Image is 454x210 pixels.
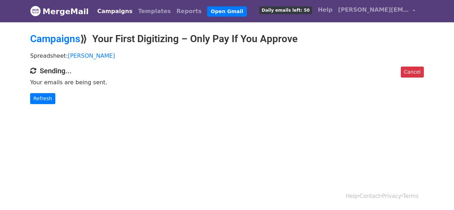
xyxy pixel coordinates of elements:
[174,4,205,18] a: Reports
[207,6,247,17] a: Open Gmail
[30,93,55,104] a: Refresh
[335,3,418,19] a: [PERSON_NAME][EMAIL_ADDRESS][DOMAIN_NAME]
[360,193,380,199] a: Contact
[68,52,115,59] a: [PERSON_NAME]
[135,4,173,18] a: Templates
[338,6,409,14] span: [PERSON_NAME][EMAIL_ADDRESS][DOMAIN_NAME]
[30,33,424,45] h2: ⟫ Your First Digitizing – Only Pay If You Approve
[30,4,89,19] a: MergeMail
[259,6,312,14] span: Daily emails left: 50
[401,67,424,78] a: Cancel
[403,193,419,199] a: Terms
[30,33,80,45] a: Campaigns
[30,6,41,16] img: MergeMail logo
[315,3,335,17] a: Help
[382,193,401,199] a: Privacy
[30,52,424,59] p: Spreadsheet:
[30,67,424,75] h4: Sending...
[94,4,135,18] a: Campaigns
[256,3,315,17] a: Daily emails left: 50
[346,193,358,199] a: Help
[30,79,424,86] p: Your emails are being sent.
